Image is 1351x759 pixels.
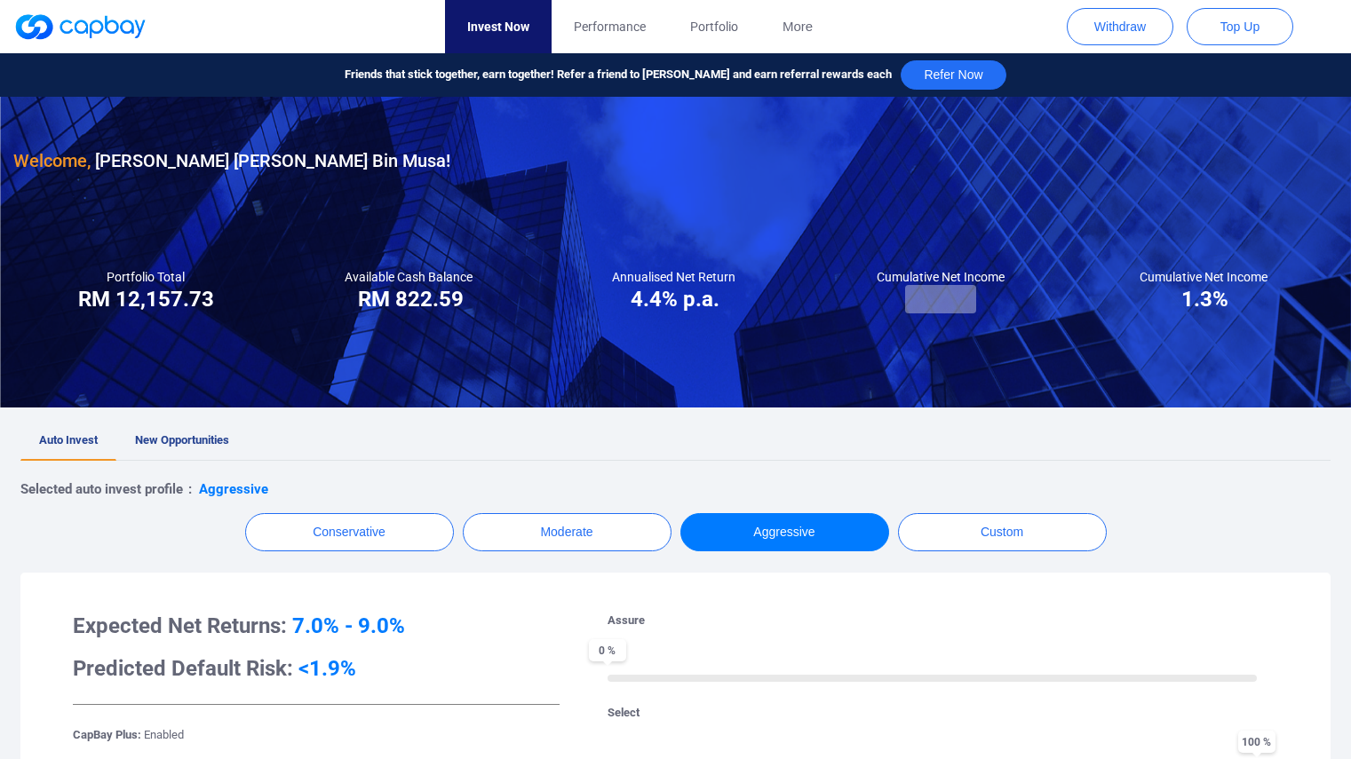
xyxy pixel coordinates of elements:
[1187,8,1293,45] button: Top Up
[73,726,184,745] p: CapBay Plus:
[631,285,719,313] h3: 4.4% p.a.
[358,285,464,313] h3: RM 822.59
[1238,731,1276,753] span: 100 %
[345,269,476,285] h5: Available Cash Balance
[345,66,892,84] span: Friends that stick together, earn together! Refer a friend to [PERSON_NAME] and earn referral rew...
[13,146,450,175] h3: [PERSON_NAME] [PERSON_NAME] Bin Musa !
[608,612,645,630] p: Assure
[680,513,889,551] button: Aggressive
[1220,18,1260,36] span: Top Up
[78,285,214,313] h3: RM 12,157.73
[135,433,229,447] span: New Opportunities
[690,17,738,36] span: Portfolio
[1067,8,1173,45] button: Withdraw
[20,478,183,500] p: Selected auto invest profile
[612,269,739,285] h5: Annualised Net Return
[589,639,626,661] span: 0 %
[188,478,192,500] p: :
[13,150,91,171] span: Welcome,
[107,269,185,285] h5: Portfolio Total
[608,704,640,723] p: Select
[292,613,405,638] span: 7.0% - 9.0%
[73,654,560,683] h3: Predicted Default Risk:
[1140,269,1271,285] h5: Cumulative Net Income
[144,728,184,741] span: Enabled
[877,269,1005,285] h5: Cumulative Net Income
[199,478,268,500] p: Aggressive
[39,433,98,447] span: Auto Invest
[245,513,454,551] button: Conservative
[1181,285,1228,313] h3: 1.3%
[73,612,560,640] h3: Expected Net Returns:
[574,17,646,36] span: Performance
[901,60,1005,90] button: Refer Now
[898,513,1107,551] button: Custom
[298,656,356,681] span: <1.9%
[463,513,672,551] button: Moderate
